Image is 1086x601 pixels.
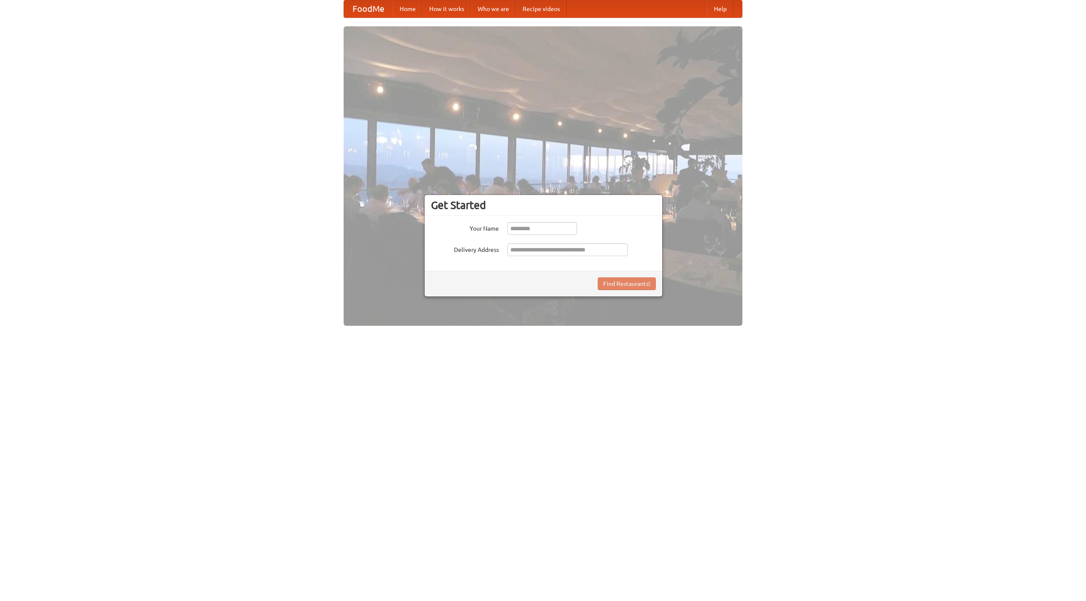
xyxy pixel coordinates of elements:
h3: Get Started [431,199,656,212]
a: How it works [423,0,471,17]
button: Find Restaurants! [598,277,656,290]
a: Who we are [471,0,516,17]
label: Your Name [431,222,499,233]
a: Help [707,0,733,17]
a: Home [393,0,423,17]
a: Recipe videos [516,0,567,17]
label: Delivery Address [431,243,499,254]
a: FoodMe [344,0,393,17]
